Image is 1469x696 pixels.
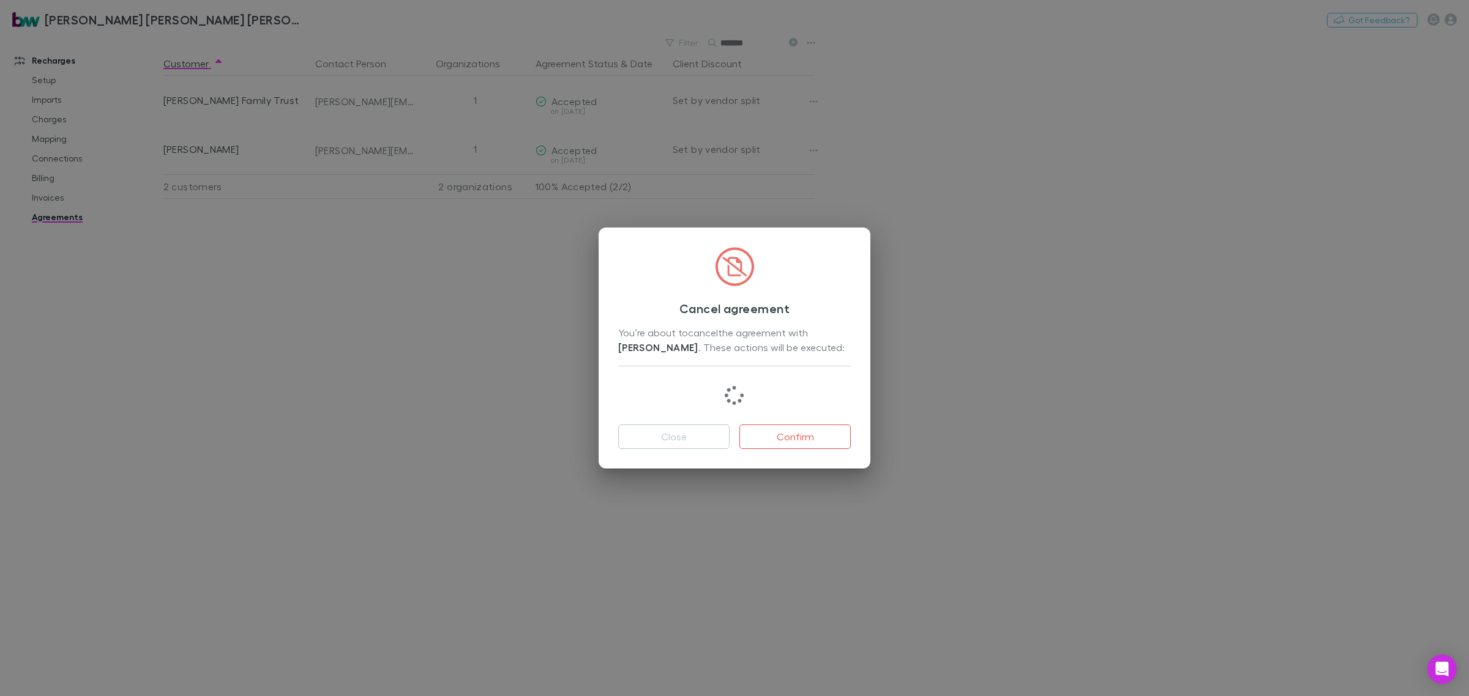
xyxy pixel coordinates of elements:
[739,424,851,449] button: Confirm
[618,325,851,356] div: You’re about to cancel the agreement with . These actions will be executed:
[715,247,754,286] img: CircledFileSlash.svg
[618,341,698,354] strong: [PERSON_NAME]
[618,301,851,316] h3: Cancel agreement
[1427,654,1457,684] div: Open Intercom Messenger
[618,424,730,449] button: Close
